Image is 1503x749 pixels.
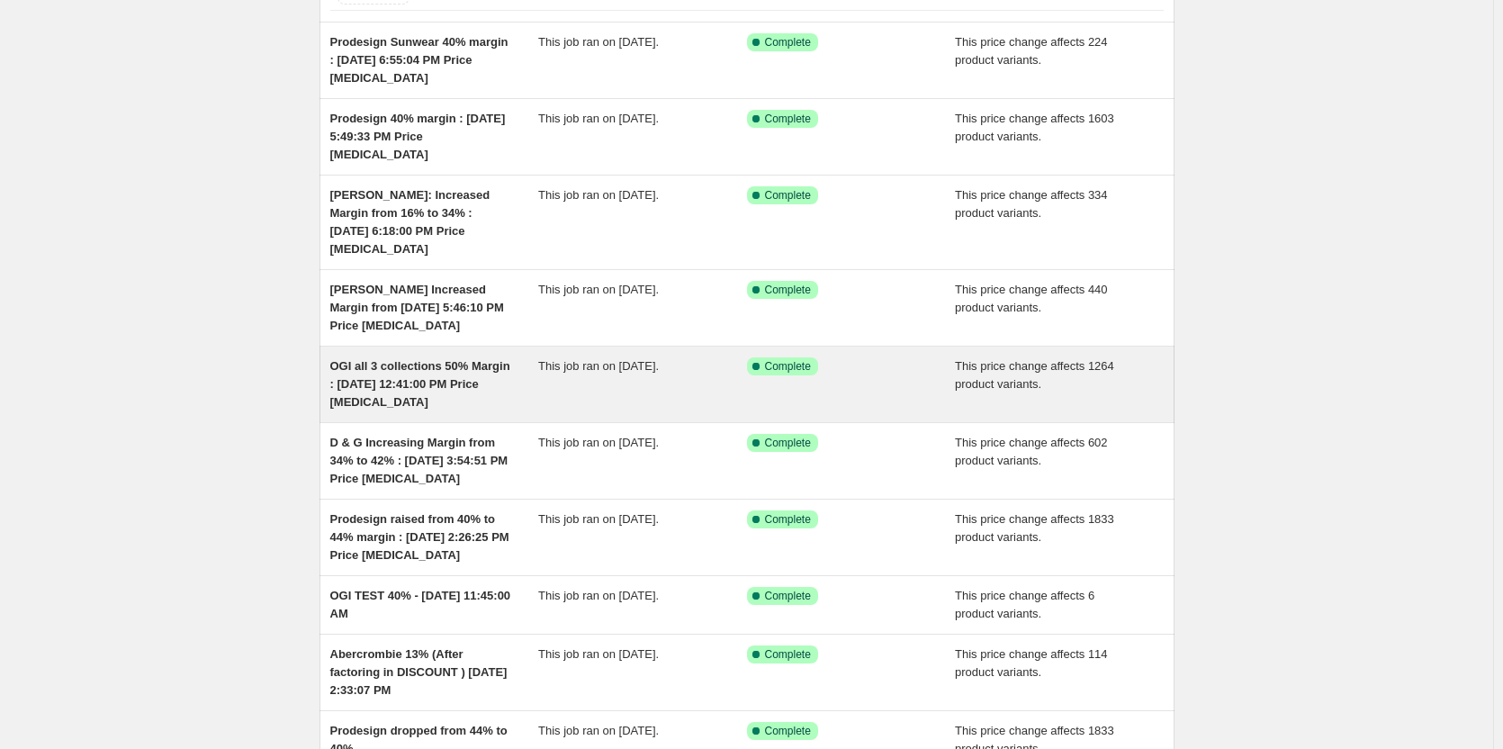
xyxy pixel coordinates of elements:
span: Prodesign 40% margin : [DATE] 5:49:33 PM Price [MEDICAL_DATA] [330,112,506,161]
span: Complete [765,436,811,450]
span: Complete [765,589,811,603]
span: This job ran on [DATE]. [538,188,659,202]
span: Complete [765,188,811,203]
span: This price change affects 224 product variants. [955,35,1108,67]
span: This job ran on [DATE]. [538,436,659,449]
span: This job ran on [DATE]. [538,112,659,125]
span: Complete [765,359,811,374]
span: Complete [765,724,811,738]
span: This price change affects 1264 product variants. [955,359,1114,391]
span: This price change affects 602 product variants. [955,436,1108,467]
span: This price change affects 6 product variants. [955,589,1094,620]
span: This job ran on [DATE]. [538,647,659,661]
span: [PERSON_NAME] Increased Margin from [DATE] 5:46:10 PM Price [MEDICAL_DATA] [330,283,504,332]
span: D & G Increasing Margin from 34% to 42% : [DATE] 3:54:51 PM Price [MEDICAL_DATA] [330,436,508,485]
span: This price change affects 1603 product variants. [955,112,1114,143]
span: This price change affects 440 product variants. [955,283,1108,314]
span: This price change affects 334 product variants. [955,188,1108,220]
span: This job ran on [DATE]. [538,589,659,602]
span: [PERSON_NAME]: Increased Margin from 16% to 34% : [DATE] 6:18:00 PM Price [MEDICAL_DATA] [330,188,490,256]
span: This price change affects 114 product variants. [955,647,1108,679]
span: This job ran on [DATE]. [538,283,659,296]
span: Prodesign raised from 40% to 44% margin : [DATE] 2:26:25 PM Price [MEDICAL_DATA] [330,512,509,562]
span: Complete [765,283,811,297]
span: Abercrombie 13% (After factoring in DISCOUNT ) [DATE] 2:33:07 PM [330,647,508,697]
span: This job ran on [DATE]. [538,35,659,49]
span: This job ran on [DATE]. [538,724,659,737]
span: This job ran on [DATE]. [538,512,659,526]
span: This job ran on [DATE]. [538,359,659,373]
span: OGI all 3 collections 50% Margin : [DATE] 12:41:00 PM Price [MEDICAL_DATA] [330,359,510,409]
span: Complete [765,512,811,527]
span: Complete [765,647,811,662]
span: Prodesign Sunwear 40% margin : [DATE] 6:55:04 PM Price [MEDICAL_DATA] [330,35,508,85]
span: Complete [765,35,811,50]
span: OGI TEST 40% - [DATE] 11:45:00 AM [330,589,511,620]
span: Complete [765,112,811,126]
span: This price change affects 1833 product variants. [955,512,1114,544]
